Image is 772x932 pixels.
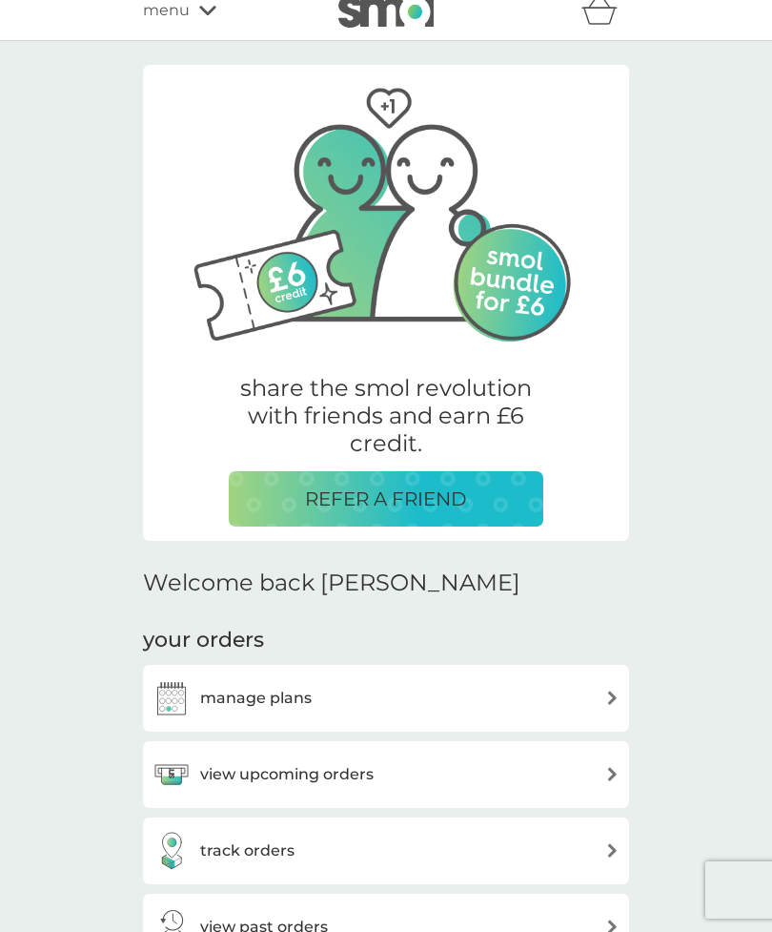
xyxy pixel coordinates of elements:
[200,762,374,787] h3: view upcoming orders
[172,65,600,351] img: Two friends, one with their arm around the other.
[143,68,629,541] a: Two friends, one with their arm around the other.share the smol revolution with friends and earn ...
[200,839,295,863] h3: track orders
[229,375,543,457] p: share the smol revolution with friends and earn £6 credit.
[605,767,620,781] img: arrow right
[143,626,264,655] h3: your orders
[605,843,620,858] img: arrow right
[605,691,620,705] img: arrow right
[200,686,312,711] h3: manage plans
[305,484,467,514] p: REFER A FRIEND
[229,471,543,527] button: REFER A FRIEND
[143,570,520,597] h2: Welcome back [PERSON_NAME]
